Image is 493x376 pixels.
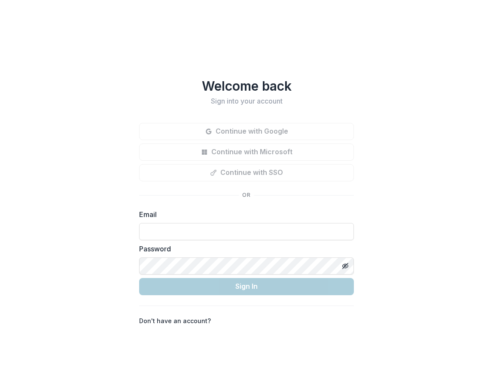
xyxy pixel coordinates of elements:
[139,78,354,94] h1: Welcome back
[139,316,211,325] p: Don't have an account?
[139,278,354,295] button: Sign In
[139,164,354,181] button: Continue with SSO
[338,259,352,273] button: Toggle password visibility
[139,244,349,254] label: Password
[139,123,354,140] button: Continue with Google
[139,144,354,161] button: Continue with Microsoft
[139,209,349,220] label: Email
[139,97,354,105] h2: Sign into your account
